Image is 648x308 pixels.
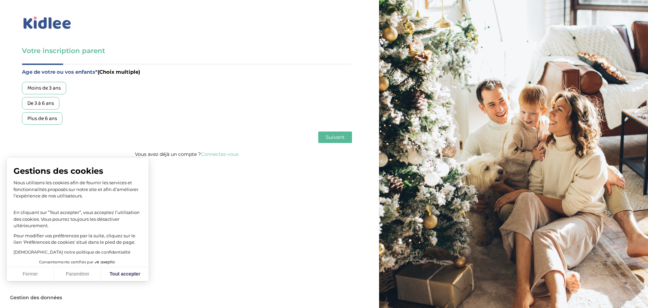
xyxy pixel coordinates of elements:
button: Fermer [7,267,54,281]
span: Suivant [326,134,345,140]
button: Précédent [22,132,54,143]
svg: Axeptio [94,252,115,273]
p: Pour modifier vos préférences par la suite, cliquez sur le lien 'Préférences de cookies' situé da... [13,233,142,246]
div: Moins de 3 ans [22,82,66,94]
button: Suivant [318,132,352,143]
label: Age de votre ou vos enfants* [22,68,352,76]
button: Fermer le widget sans consentement [6,291,66,305]
img: logo_kidlee_bleu [22,15,73,31]
div: De 3 à 6 ans [22,97,59,110]
span: Gestions des cookies [13,166,142,176]
div: Plus de 6 ans [22,112,62,125]
p: Nous utilisons les cookies afin de fournir les services et fonctionnalités proposés sur notre sit... [13,180,142,199]
h3: Votre inscription parent [22,46,352,55]
a: Connectez-vous [201,151,239,157]
p: En cliquant sur ”Tout accepter”, vous acceptez l’utilisation des cookies. Vous pourrez toujours l... [13,203,142,229]
span: Gestion des données [10,295,62,301]
button: Tout accepter [101,267,148,281]
button: Paramétrer [54,267,101,281]
span: (Choix multiple) [98,69,140,75]
p: Vous avez déjà un compte ? [22,150,352,159]
a: [DEMOGRAPHIC_DATA] notre politique de confidentialité [13,250,130,255]
span: Consentements certifiés par [39,260,93,264]
button: Consentements certifiés par [36,258,119,267]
